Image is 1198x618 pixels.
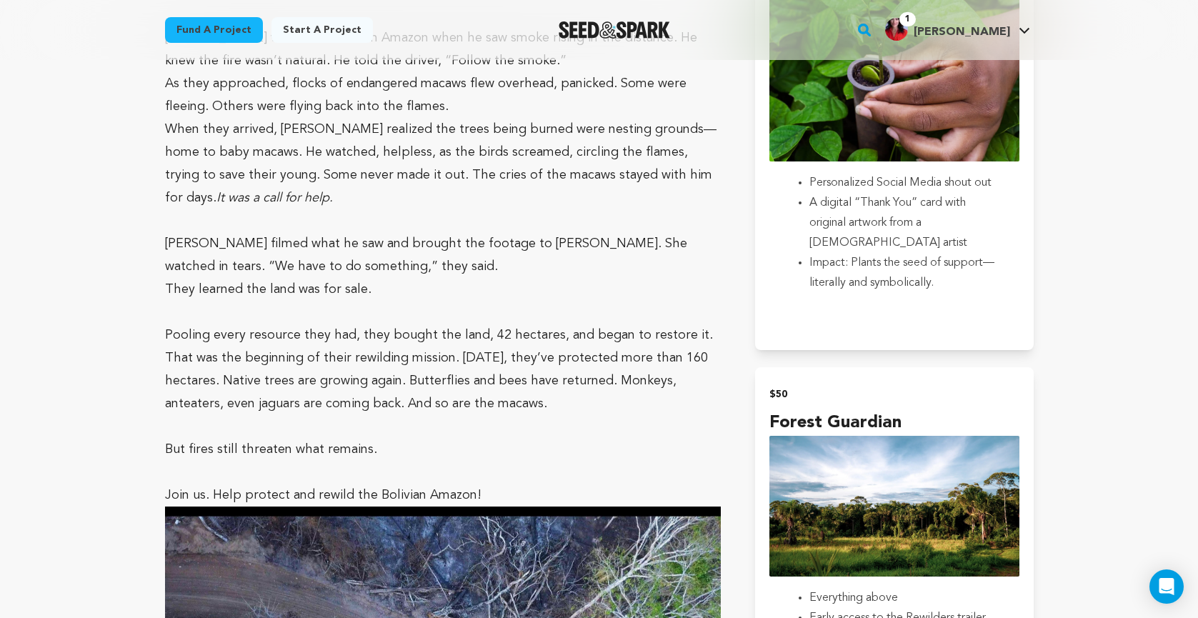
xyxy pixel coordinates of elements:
span: A digital “Thank You” card with original artwork from a [DEMOGRAPHIC_DATA] artist [809,197,967,249]
p: As they approached, flocks of endangered macaws flew overhead, panicked. Some were fleeing. Other... [165,72,722,118]
a: Seed&Spark Homepage [559,21,671,39]
h4: Forest Guardian [769,410,1019,436]
span: 1 [899,12,916,26]
p: They learned the land was for sale. [165,278,722,301]
img: Seed&Spark Logo Dark Mode [559,21,671,39]
a: Start a project [271,17,373,43]
span: Everything above [809,592,898,604]
span: [PERSON_NAME] [914,26,1010,38]
a: Fund a project [165,17,263,43]
em: It was a call for help. [216,191,333,204]
span: Personalized Social Media shout out [809,177,992,189]
span: Impact: Plants the seed of support—literally and symbolically. [809,257,994,289]
p: Pooling every resource they had, they bought the land, 42 hectares, and began to restore it. That... [165,324,722,415]
img: incentive [769,436,1019,577]
img: 720a3f71b7ba1c2c.jpg [885,18,908,41]
p: Join us. Help protect and rewild the Bolivian Amazon! [165,484,722,507]
a: Natalie C.'s Profile [882,15,1033,41]
h2: $50 [769,384,1019,404]
div: Natalie C.'s Profile [885,18,1010,41]
p: When they arrived, [PERSON_NAME] realized the trees being burned were nesting grounds—home to bab... [165,118,722,209]
p: [PERSON_NAME] filmed what he saw and brought the footage to [PERSON_NAME]. She watched in tears. ... [165,232,722,278]
span: Natalie C.'s Profile [882,15,1033,45]
p: But fires still threaten what remains. [165,438,722,461]
div: Open Intercom Messenger [1149,569,1184,604]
